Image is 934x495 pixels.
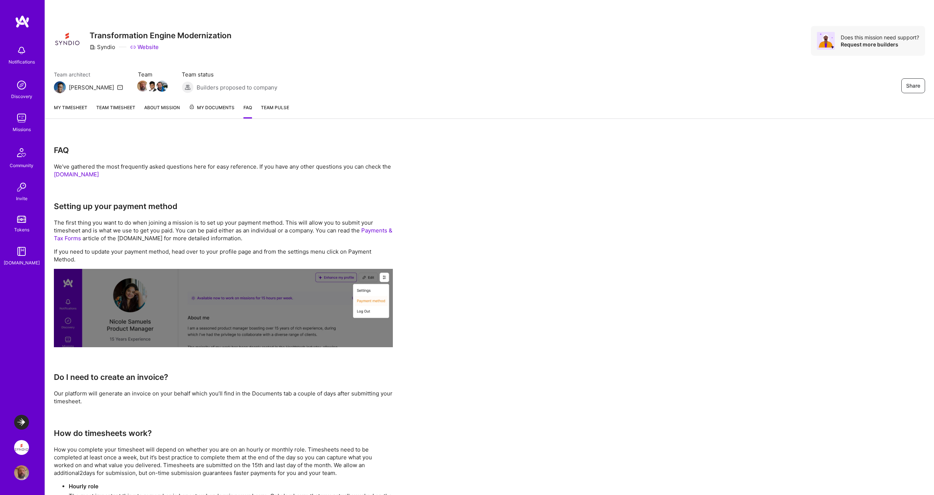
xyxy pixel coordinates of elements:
h3: FAQ [54,146,393,155]
img: Avatar [817,32,835,50]
div: Community [10,162,33,169]
span: Team Pulse [261,105,289,110]
img: discovery [14,78,29,92]
img: teamwork [14,111,29,126]
img: bell [14,43,29,58]
a: FAQ [243,104,252,118]
img: User Avatar [14,465,29,480]
a: About Mission [144,104,180,118]
div: Request more builders [841,41,919,48]
h3: How do timesheets work? [54,429,393,438]
div: Notifications [9,58,35,66]
h3: Transformation Engine Modernization [90,31,232,40]
img: Team Member Avatar [156,81,168,92]
div: Missions [13,126,31,133]
div: Invite [16,195,28,202]
img: guide book [14,244,29,259]
p: We’ve gathered the most frequently asked questions here for easy reference. If you have any other... [54,163,393,178]
p: How you complete your timesheet will depend on whether you are on an hourly or monthly role. Time... [54,446,393,477]
img: Syndio: Transformation Engine Modernization [14,440,29,455]
div: [PERSON_NAME] [69,84,114,91]
p: The first thing you want to do when joining a mission is to set up your payment method. This will... [54,219,393,242]
h3: Do I need to create an invoice? [54,372,393,382]
div: Tokens [14,226,29,234]
img: Team Member Avatar [137,81,148,92]
img: LaunchDarkly: Backend and Fullstack Support [14,415,29,430]
a: User Avatar [12,465,31,480]
span: Team [138,71,167,78]
span: My Documents [189,104,235,112]
a: My Documents [189,104,235,118]
img: Setting up your payment method [54,269,393,347]
div: Discovery [11,92,32,100]
a: Team Member Avatar [157,80,167,92]
a: LaunchDarkly: Backend and Fullstack Support [12,415,31,430]
span: Builders proposed to company [197,84,277,91]
a: [DOMAIN_NAME] [54,171,99,178]
a: Payments & Tax Forms [54,227,392,242]
div: Does this mission need support? [841,34,919,41]
strong: Hourly role [69,483,98,490]
img: Team Architect [54,81,66,93]
img: Company Logo [54,26,81,53]
a: Syndio: Transformation Engine Modernization [12,440,31,455]
a: Website [130,43,159,51]
div: [DOMAIN_NAME] [4,259,40,267]
span: Team architect [54,71,123,78]
i: icon CompanyGray [90,44,96,50]
img: Community [13,144,30,162]
button: Share [901,78,925,93]
img: Builders proposed to company [182,81,194,93]
div: Syndio [90,43,115,51]
a: Team Member Avatar [138,80,148,92]
a: Team Member Avatar [148,80,157,92]
img: Invite [14,180,29,195]
img: logo [15,15,30,28]
i: icon Mail [117,84,123,90]
p: Our platform will generate an invoice on your behalf which you’ll find in the Documents tab a cou... [54,390,393,405]
img: tokens [17,216,26,223]
span: Team status [182,71,277,78]
p: If you need to update your payment method, head over to your profile page and from the settings m... [54,248,393,263]
span: Share [906,82,920,89]
a: Team Pulse [261,104,289,118]
a: My timesheet [54,104,87,118]
h3: Setting up your payment method [54,202,393,211]
img: Team Member Avatar [147,81,158,92]
a: Team timesheet [96,104,135,118]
